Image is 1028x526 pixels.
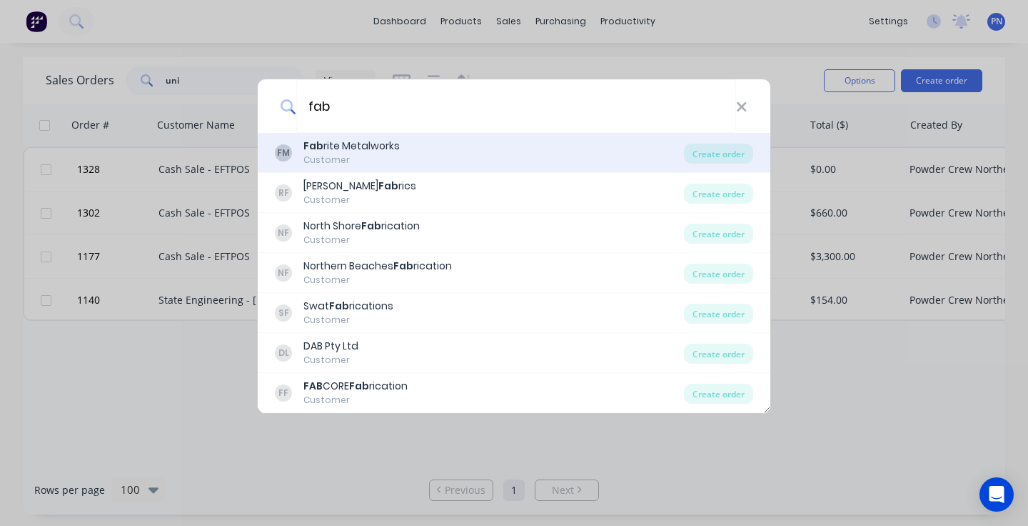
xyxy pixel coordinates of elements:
div: DAB Pty Ltd [303,339,358,354]
div: Customer [303,354,358,367]
div: NF [275,264,292,282]
div: Create order [684,304,753,324]
div: Create order [684,384,753,404]
div: Open Intercom Messenger [979,477,1014,512]
div: Create order [684,144,753,164]
div: Customer [303,154,400,167]
div: RF [275,184,292,202]
div: Customer [303,234,420,247]
input: Enter a customer name to create a new order... [296,79,736,133]
b: Fab [393,259,413,273]
div: Customer [303,394,408,407]
b: Fab [349,379,369,393]
div: FF [275,384,292,402]
div: SF [275,304,292,322]
div: North Shore rication [303,219,420,234]
b: FAB [303,379,323,393]
div: NF [275,224,292,242]
div: CORE rication [303,379,408,394]
div: Customer [303,274,452,287]
b: Fab [378,179,398,193]
div: Northern Beaches rication [303,259,452,274]
div: FM [275,144,292,162]
div: Create order [684,224,753,244]
b: Fab [303,139,323,153]
div: Customer [303,314,393,327]
div: [PERSON_NAME] rics [303,179,416,194]
b: Fab [329,299,349,313]
b: Fab [361,219,381,233]
div: Customer [303,194,416,207]
div: rite Metalworks [303,139,400,154]
div: Create order [684,264,753,284]
div: DL [275,344,292,362]
div: Create order [684,344,753,364]
div: Swat rications [303,299,393,314]
div: Create order [684,184,753,204]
